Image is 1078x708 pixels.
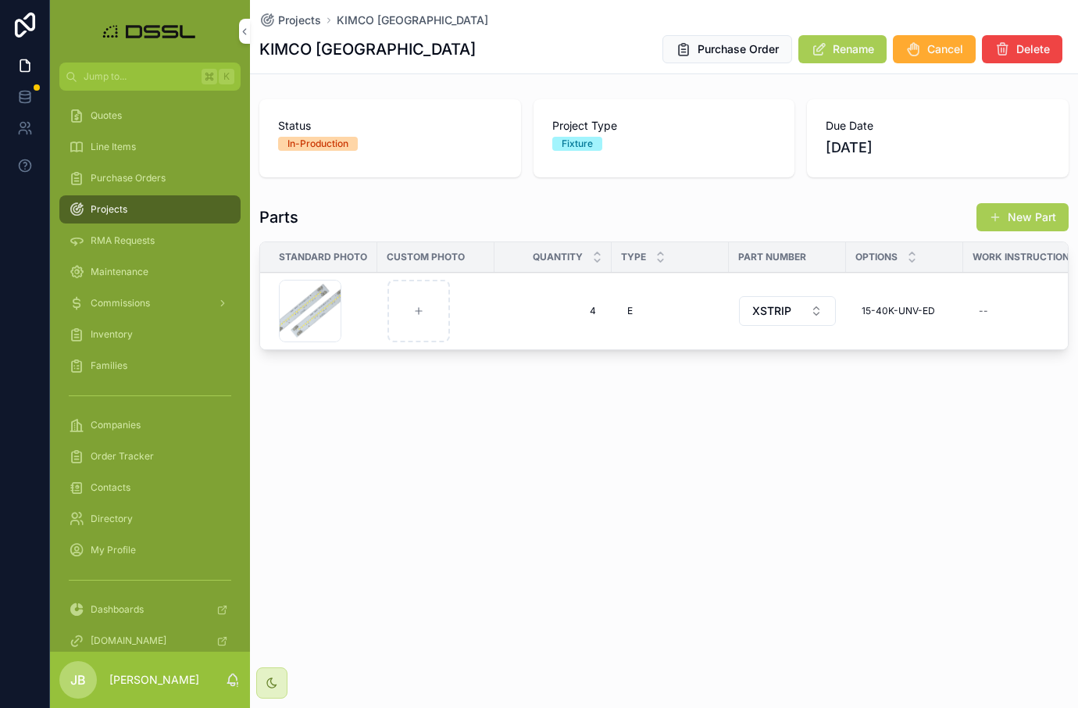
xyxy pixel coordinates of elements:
[91,328,133,341] span: Inventory
[59,195,241,223] a: Projects
[59,505,241,533] a: Directory
[59,442,241,470] a: Order Tracker
[91,419,141,431] span: Companies
[59,411,241,439] a: Companies
[91,203,127,216] span: Projects
[627,305,633,317] span: E
[70,670,86,689] span: JB
[59,320,241,349] a: Inventory
[278,13,321,28] span: Projects
[826,137,1050,159] span: [DATE]
[337,13,488,28] a: KIMCO [GEOGRAPHIC_DATA]
[59,536,241,564] a: My Profile
[259,206,298,228] h1: Parts
[59,352,241,380] a: Families
[59,164,241,192] a: Purchase Orders
[927,41,963,57] span: Cancel
[621,251,646,263] span: Type
[287,137,348,151] div: In-Production
[59,133,241,161] a: Line Items
[973,251,1076,263] span: Work Instructions
[98,19,202,44] img: App logo
[59,102,241,130] a: Quotes
[59,595,241,624] a: Dashboards
[855,251,898,263] span: Options
[862,305,935,317] span: 15-40K-UNV-ED
[562,137,593,151] div: Fixture
[738,251,806,263] span: Part Number
[798,35,887,63] button: Rename
[698,41,779,57] span: Purchase Order
[91,297,150,309] span: Commissions
[91,266,148,278] span: Maintenance
[50,91,250,652] div: scrollable content
[259,13,321,28] a: Projects
[59,227,241,255] a: RMA Requests
[220,70,233,83] span: K
[552,118,776,134] span: Project Type
[91,513,133,525] span: Directory
[833,41,874,57] span: Rename
[662,35,792,63] button: Purchase Order
[91,109,122,122] span: Quotes
[752,303,791,319] span: XSTRIP
[59,474,241,502] a: Contacts
[59,63,241,91] button: Jump to...K
[976,203,1069,231] button: New Part
[259,38,476,60] h1: KIMCO [GEOGRAPHIC_DATA]
[739,296,836,326] button: Select Button
[387,251,465,263] span: Custom Photo
[91,635,166,647] span: [DOMAIN_NAME]
[91,450,154,463] span: Order Tracker
[533,251,583,263] span: Quantity
[59,258,241,286] a: Maintenance
[91,544,136,556] span: My Profile
[91,141,136,153] span: Line Items
[893,35,976,63] button: Cancel
[59,289,241,317] a: Commissions
[826,118,1050,134] span: Due Date
[91,359,127,372] span: Families
[91,481,130,494] span: Contacts
[91,234,155,247] span: RMA Requests
[979,305,988,317] div: --
[91,603,144,616] span: Dashboards
[84,70,195,83] span: Jump to...
[279,251,367,263] span: Standard Photo
[109,672,199,688] p: [PERSON_NAME]
[91,172,166,184] span: Purchase Orders
[278,118,502,134] span: Status
[982,35,1062,63] button: Delete
[1016,41,1050,57] span: Delete
[510,305,596,317] span: 4
[59,627,241,655] a: [DOMAIN_NAME]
